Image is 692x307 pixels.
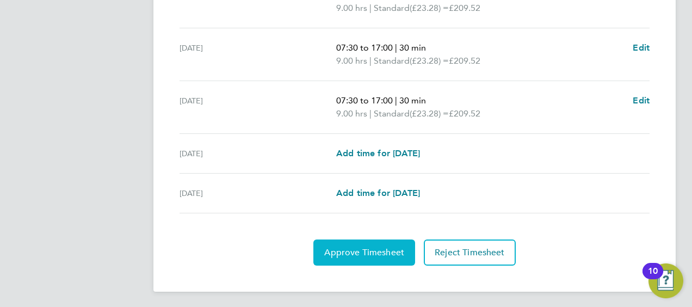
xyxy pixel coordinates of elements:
[336,188,420,198] span: Add time for [DATE]
[336,108,367,119] span: 9.00 hrs
[369,108,372,119] span: |
[449,56,480,66] span: £209.52
[180,147,336,160] div: [DATE]
[449,108,480,119] span: £209.52
[633,41,650,54] a: Edit
[369,3,372,13] span: |
[633,42,650,53] span: Edit
[336,148,420,158] span: Add time for [DATE]
[424,240,516,266] button: Reject Timesheet
[336,56,367,66] span: 9.00 hrs
[374,54,410,67] span: Standard
[399,42,426,53] span: 30 min
[633,95,650,106] span: Edit
[410,56,449,66] span: (£23.28) =
[180,187,336,200] div: [DATE]
[648,263,683,298] button: Open Resource Center, 10 new notifications
[449,3,480,13] span: £209.52
[374,2,410,15] span: Standard
[336,3,367,13] span: 9.00 hrs
[374,107,410,120] span: Standard
[336,95,393,106] span: 07:30 to 17:00
[410,108,449,119] span: (£23.28) =
[324,247,404,258] span: Approve Timesheet
[435,247,505,258] span: Reject Timesheet
[336,147,420,160] a: Add time for [DATE]
[180,94,336,120] div: [DATE]
[395,95,397,106] span: |
[399,95,426,106] span: 30 min
[336,187,420,200] a: Add time for [DATE]
[180,41,336,67] div: [DATE]
[395,42,397,53] span: |
[633,94,650,107] a: Edit
[369,56,372,66] span: |
[313,240,415,266] button: Approve Timesheet
[410,3,449,13] span: (£23.28) =
[648,271,658,285] div: 10
[336,42,393,53] span: 07:30 to 17:00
